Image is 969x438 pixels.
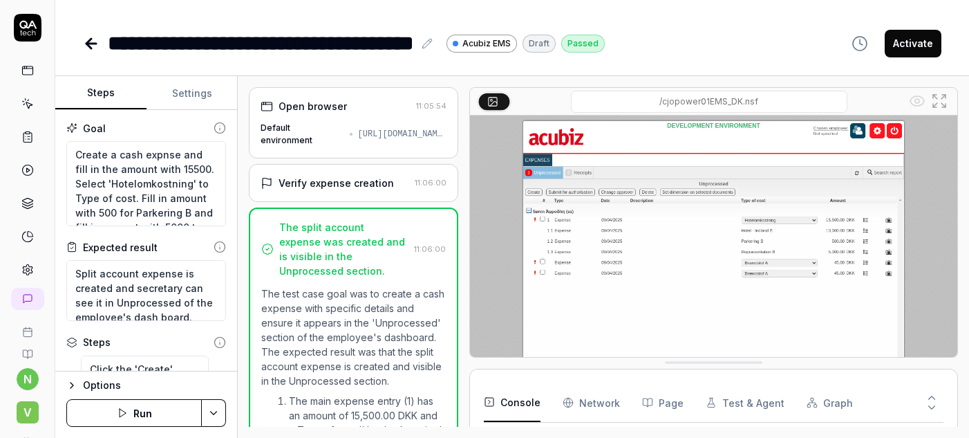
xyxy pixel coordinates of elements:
[11,288,44,310] a: New conversation
[209,367,231,394] button: Remove step
[414,244,446,254] time: 11:06:00
[147,77,238,110] button: Settings
[928,90,950,112] button: Open in full screen
[416,101,446,111] time: 11:05:54
[17,368,39,390] button: n
[415,178,446,188] time: 11:06:00
[706,383,784,422] button: Test & Agent
[885,30,941,57] button: Activate
[843,30,876,57] button: View version history
[6,338,49,360] a: Documentation
[462,37,511,50] span: Acubiz EMS
[66,399,202,427] button: Run
[55,77,147,110] button: Steps
[807,383,853,422] button: Graph
[279,176,394,190] div: Verify expense creation
[446,34,517,53] a: Acubiz EMS
[279,99,347,113] div: Open browser
[83,240,158,255] div: Expected result
[563,383,620,422] button: Network
[66,377,226,394] button: Options
[83,335,111,349] div: Steps
[358,128,447,140] div: [URL][DOMAIN_NAME]
[83,377,226,394] div: Options
[279,220,408,278] div: The split account expense was created and is visible in the Unprocessed section.
[470,116,957,420] img: Screenshot
[17,401,39,423] span: V
[83,121,106,136] div: Goal
[642,383,684,422] button: Page
[66,355,226,405] div: Suggestions
[484,383,540,422] button: Console
[261,122,344,147] div: Default environment
[6,390,49,426] button: V
[561,35,605,53] div: Passed
[906,90,928,112] button: Show all interative elements
[6,316,49,338] a: Book a call with us
[523,35,556,53] div: Draft
[261,286,446,388] p: The test case goal was to create a cash expense with specific details and ensure it appears in th...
